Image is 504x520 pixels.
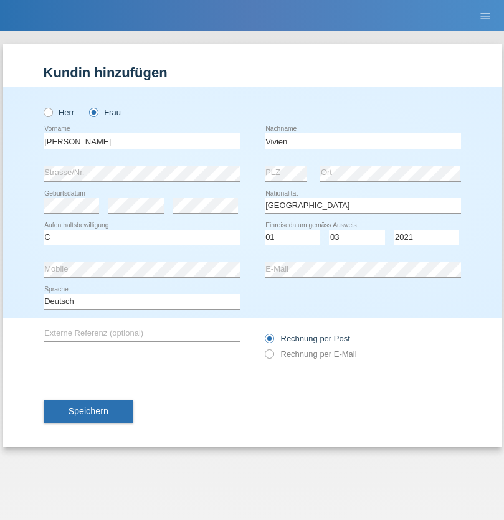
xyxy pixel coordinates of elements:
label: Rechnung per E-Mail [265,349,357,359]
input: Herr [44,108,52,116]
input: Rechnung per E-Mail [265,349,273,365]
a: menu [473,12,498,19]
label: Rechnung per Post [265,334,350,343]
i: menu [479,10,492,22]
label: Herr [44,108,75,117]
h1: Kundin hinzufügen [44,65,461,80]
label: Frau [89,108,121,117]
input: Rechnung per Post [265,334,273,349]
button: Speichern [44,400,133,423]
input: Frau [89,108,97,116]
span: Speichern [69,406,108,416]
